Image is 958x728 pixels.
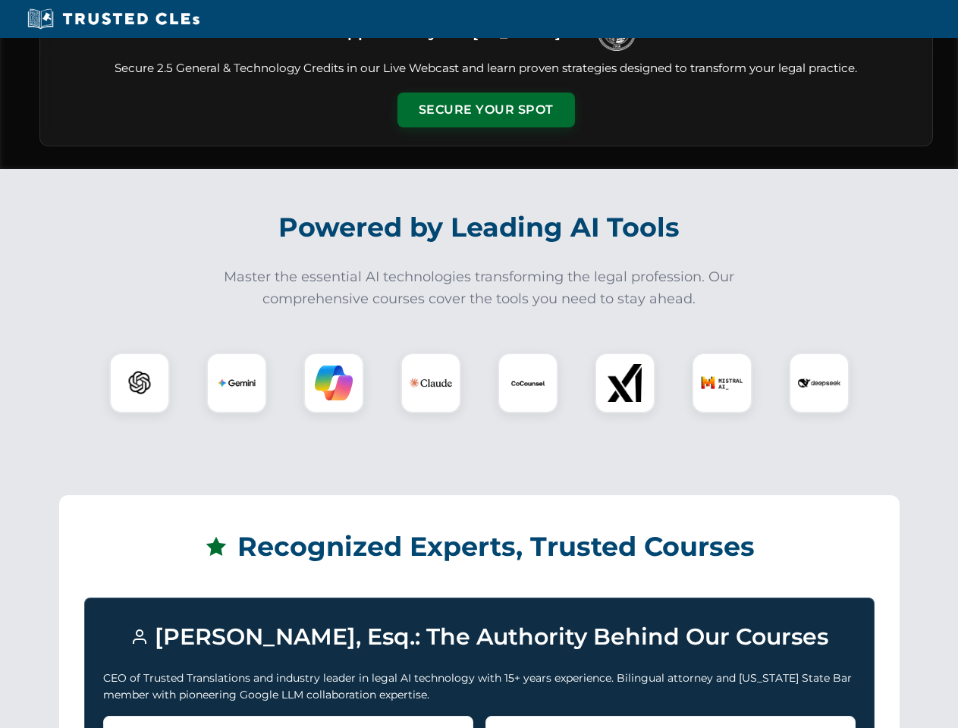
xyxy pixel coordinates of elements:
[509,364,547,402] img: CoCounsel Logo
[498,353,558,413] div: CoCounsel
[103,617,856,657] h3: [PERSON_NAME], Esq.: The Authority Behind Our Courses
[23,8,204,30] img: Trusted CLEs
[84,520,875,573] h2: Recognized Experts, Trusted Courses
[798,362,840,404] img: DeepSeek Logo
[692,353,752,413] div: Mistral AI
[315,364,353,402] img: Copilot Logo
[410,362,452,404] img: Claude Logo
[109,353,170,413] div: ChatGPT
[58,60,914,77] p: Secure 2.5 General & Technology Credits in our Live Webcast and learn proven strategies designed ...
[701,362,743,404] img: Mistral AI Logo
[303,353,364,413] div: Copilot
[59,201,900,254] h2: Powered by Leading AI Tools
[606,364,644,402] img: xAI Logo
[595,353,655,413] div: xAI
[397,93,575,127] button: Secure Your Spot
[218,364,256,402] img: Gemini Logo
[206,353,267,413] div: Gemini
[789,353,850,413] div: DeepSeek
[103,670,856,704] p: CEO of Trusted Translations and industry leader in legal AI technology with 15+ years experience....
[118,361,162,405] img: ChatGPT Logo
[400,353,461,413] div: Claude
[214,266,745,310] p: Master the essential AI technologies transforming the legal profession. Our comprehensive courses...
